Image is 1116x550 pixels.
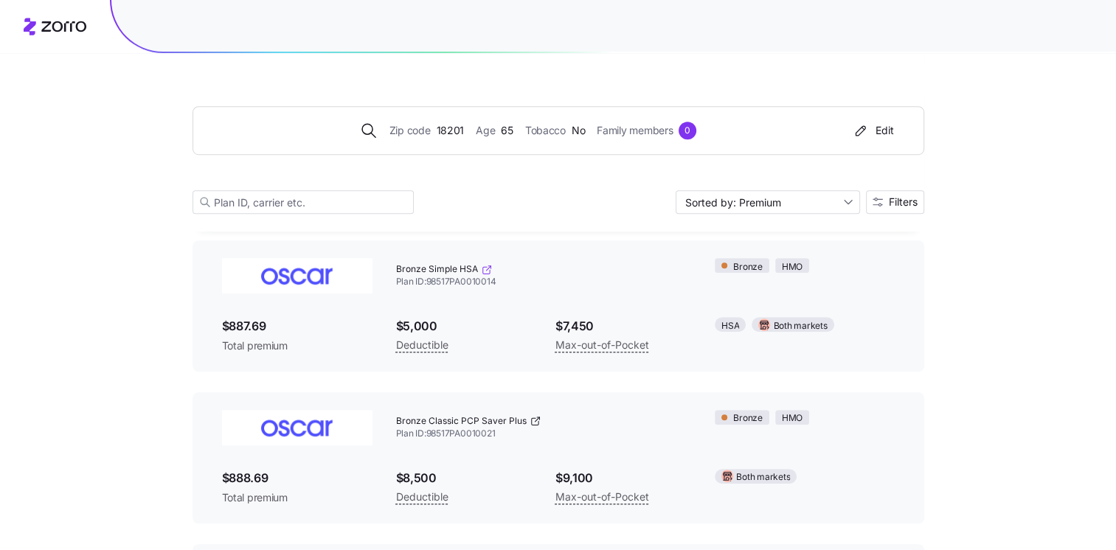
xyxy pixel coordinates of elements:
[679,122,696,139] div: 0
[721,319,739,333] span: HSA
[773,319,827,333] span: Both markets
[222,258,372,293] img: Oscar
[436,122,464,139] span: 18201
[222,469,372,487] span: $888.69
[782,260,803,274] span: HMO
[396,317,532,335] span: $5,000
[889,197,918,207] span: Filters
[396,488,448,506] span: Deductible
[222,490,372,505] span: Total premium
[555,317,691,335] span: $7,450
[476,122,495,139] span: Age
[396,336,448,354] span: Deductible
[222,338,372,353] span: Total premium
[555,336,649,354] span: Max-out-of-Pocket
[396,469,532,487] span: $8,500
[733,411,763,425] span: Bronze
[555,469,691,487] span: $9,100
[866,190,924,214] button: Filters
[525,122,566,139] span: Tobacco
[501,122,513,139] span: 65
[389,122,431,139] span: Zip code
[193,190,414,214] input: Plan ID, carrier etc.
[597,122,673,139] span: Family members
[736,470,790,484] span: Both markets
[852,123,894,138] div: Edit
[555,488,649,506] span: Max-out-of-Pocket
[396,263,478,276] span: Bronze Simple HSA
[782,411,803,425] span: HMO
[222,410,372,445] img: Oscar
[572,122,585,139] span: No
[222,317,372,335] span: $887.69
[846,119,900,142] button: Edit
[733,260,763,274] span: Bronze
[396,415,527,428] span: Bronze Classic PCP Saver Plus
[396,428,692,440] span: Plan ID: 98517PA0010021
[676,190,860,214] input: Sort by
[396,276,692,288] span: Plan ID: 98517PA0010014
